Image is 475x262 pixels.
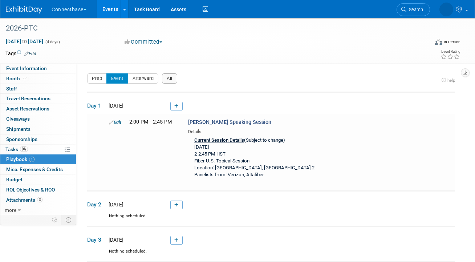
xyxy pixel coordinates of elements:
a: Staff [0,84,76,94]
a: Asset Reservations [0,104,76,114]
div: In-Person [443,39,460,45]
a: Attachments3 [0,195,76,205]
span: [PERSON_NAME] Speaking Session [188,119,271,125]
a: Playbook1 [0,154,76,164]
td: Tags [5,50,36,57]
span: Tasks [5,146,28,152]
span: Travel Reservations [6,96,50,101]
span: 1 [29,157,34,162]
span: Staff [6,86,17,92]
span: Attachments [6,197,42,203]
a: Event Information [0,64,76,73]
td: Toggle Event Tabs [61,215,76,225]
button: All [162,73,177,84]
button: Committed [122,38,165,46]
span: [DATE] [106,237,123,243]
span: Misc. Expenses & Credits [6,166,63,172]
span: Day 3 [87,236,105,244]
span: [DATE] [DATE] [5,38,44,45]
a: Budget [0,175,76,185]
a: Travel Reservations [0,94,76,104]
img: Melissa Frank [439,3,453,16]
span: [DATE] [106,202,123,207]
a: Shipments [0,124,76,134]
span: Day 2 [87,201,105,209]
a: Edit [24,51,36,56]
a: Edit [109,120,121,125]
u: Current Session Details [194,137,244,143]
button: Event [106,73,128,84]
span: more [5,207,16,213]
div: (Subject to change) [DATE] 2-2:45 PM HST Fiber U.S. Topical Session Location: [GEOGRAPHIC_DATA], ... [188,135,354,181]
span: to [21,39,28,44]
a: Search [397,3,430,16]
span: 3 [37,197,42,202]
span: Giveaways [6,116,30,122]
span: 0% [20,146,28,152]
a: Giveaways [0,114,76,124]
a: Sponsorships [0,134,76,144]
a: Misc. Expenses & Credits [0,165,76,174]
td: Personalize Event Tab Strip [49,215,61,225]
span: (4 days) [45,40,60,44]
span: Asset Reservations [6,106,49,112]
span: Sponsorships [6,136,37,142]
span: ROI, Objectives & ROO [6,187,55,193]
a: more [0,205,76,215]
div: Nothing scheduled. [87,213,455,226]
span: Shipments [6,126,31,132]
a: Booth [0,74,76,84]
span: Day 1 [87,102,105,110]
div: Nothing scheduled. [87,248,455,261]
span: Search [406,7,423,12]
img: Format-Inperson.png [435,39,442,45]
a: Tasks0% [0,145,76,154]
div: 2026-PTC [3,22,422,35]
span: Playbook [6,156,34,162]
div: Event Format [394,38,460,49]
img: ExhibitDay [6,6,42,13]
i: Booth reservation complete [23,76,27,80]
a: ROI, Objectives & ROO [0,185,76,195]
span: Booth [6,76,28,81]
div: Event Rating [441,50,460,53]
button: Afterward [128,73,159,84]
span: Budget [6,177,23,182]
span: help [447,78,455,83]
span: [DATE] [106,103,123,109]
div: Details: [188,126,354,135]
button: Prep [87,73,107,84]
span: Event Information [6,65,47,71]
span: 2:00 PM - 2:45 PM [129,119,172,125]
